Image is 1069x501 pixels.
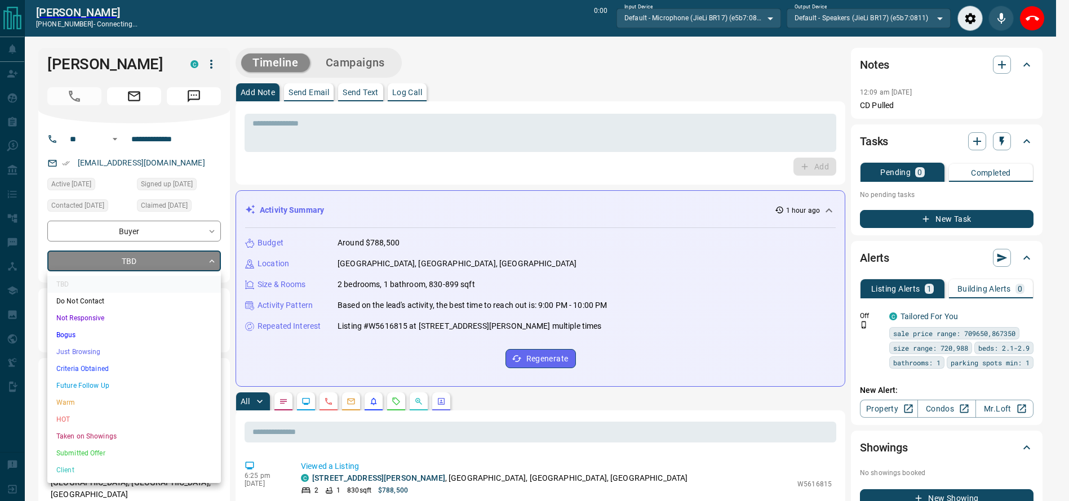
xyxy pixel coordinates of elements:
[47,411,221,428] li: HOT
[47,428,221,445] li: Taken on Showings
[47,343,221,360] li: Just Browsing
[47,377,221,394] li: Future Follow Up
[47,360,221,377] li: Criteria Obtained
[47,445,221,462] li: Submitted Offer
[47,326,221,343] li: Bogus
[47,394,221,411] li: Warm
[47,462,221,478] li: Client
[47,310,221,326] li: Not Responsive
[47,293,221,310] li: Do Not Contact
